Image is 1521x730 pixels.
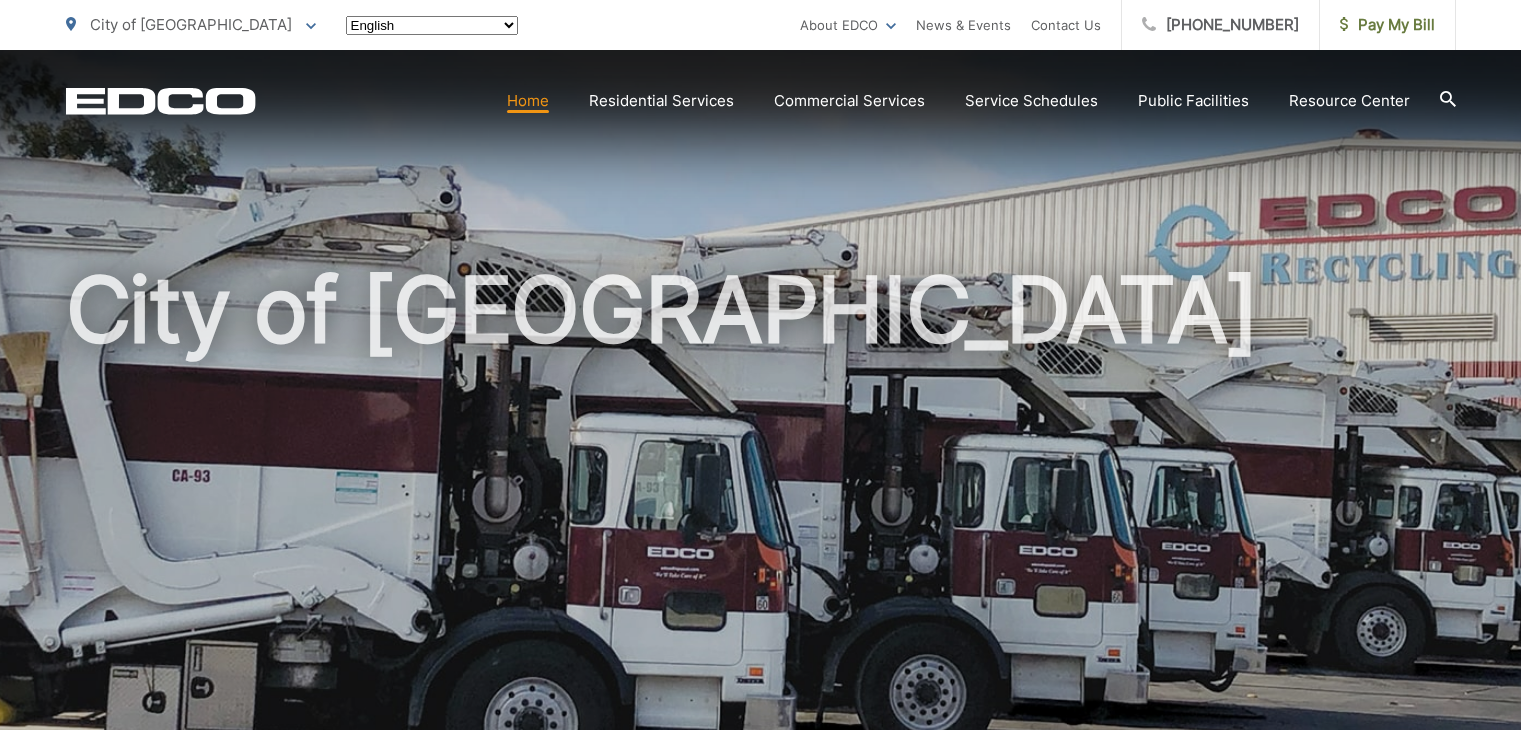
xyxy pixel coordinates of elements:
[90,15,292,34] span: City of [GEOGRAPHIC_DATA]
[1340,13,1435,37] span: Pay My Bill
[589,89,734,113] a: Residential Services
[800,13,896,37] a: About EDCO
[1138,89,1249,113] a: Public Facilities
[1031,13,1101,37] a: Contact Us
[1289,89,1410,113] a: Resource Center
[916,13,1011,37] a: News & Events
[507,89,549,113] a: Home
[965,89,1098,113] a: Service Schedules
[346,16,518,35] select: Select a language
[774,89,925,113] a: Commercial Services
[66,87,256,115] a: EDCD logo. Return to the homepage.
